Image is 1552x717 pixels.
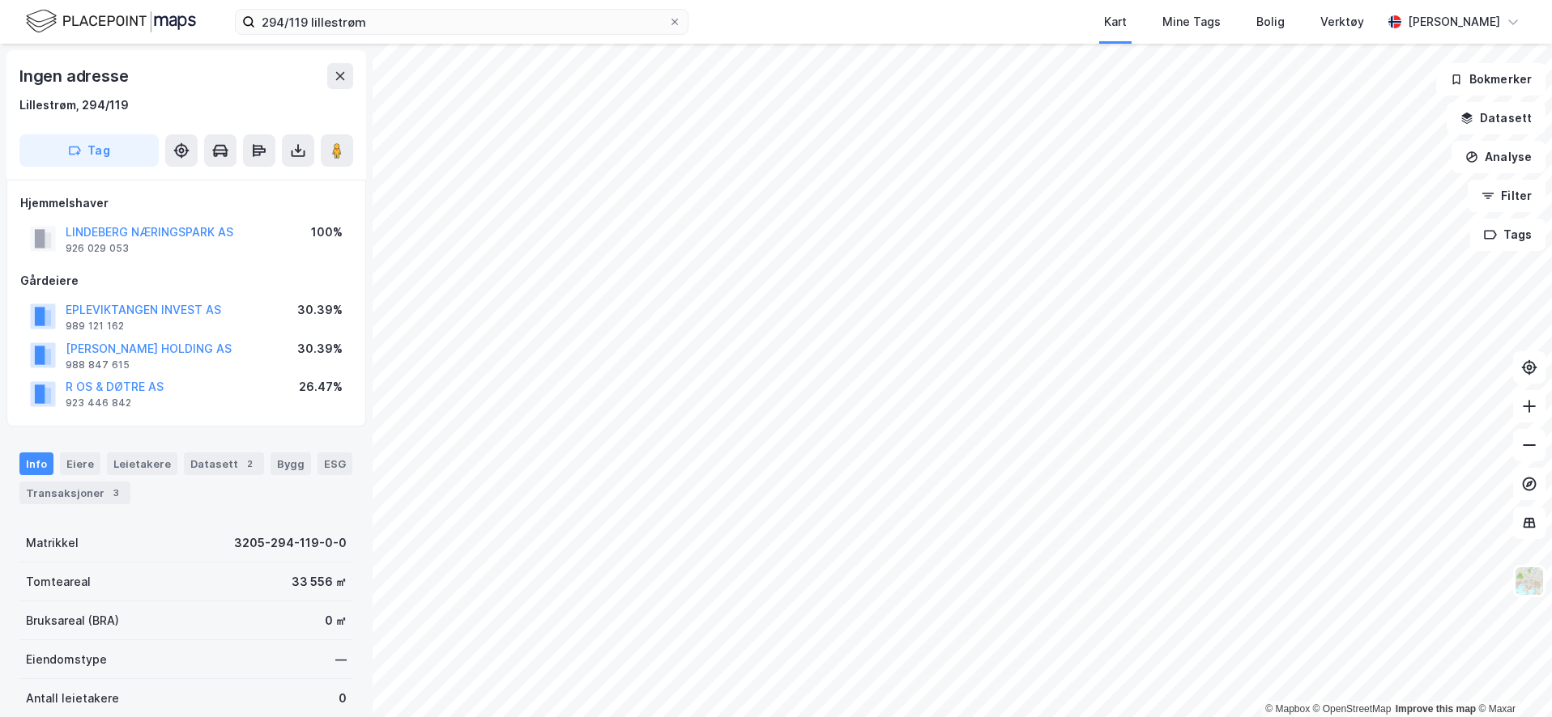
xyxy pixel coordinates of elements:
[1265,703,1310,715] a: Mapbox
[1468,180,1546,212] button: Filter
[26,572,91,592] div: Tomteareal
[335,650,347,669] div: —
[1447,102,1546,134] button: Datasett
[184,452,264,475] div: Datasett
[1396,703,1476,715] a: Improve this map
[339,689,347,708] div: 0
[26,533,79,553] div: Matrikkel
[255,10,668,34] input: Søk på adresse, matrikkel, gårdeiere, leietakere eller personer
[241,456,258,472] div: 2
[292,572,347,592] div: 33 556 ㎡
[1320,12,1364,32] div: Verktøy
[108,485,124,501] div: 3
[66,320,124,333] div: 989 121 162
[26,7,196,36] img: logo.f888ab2527a4732fd821a326f86c7f29.svg
[299,377,343,397] div: 26.47%
[107,452,177,475] div: Leietakere
[26,689,119,708] div: Antall leietakere
[19,63,131,89] div: Ingen adresse
[1162,12,1221,32] div: Mine Tags
[325,611,347,630] div: 0 ㎡
[1452,141,1546,173] button: Analyse
[20,193,352,213] div: Hjemmelshaver
[1471,639,1552,717] div: Kontrollprogram for chat
[66,242,129,255] div: 926 029 053
[26,650,107,669] div: Eiendomstype
[318,452,352,475] div: ESG
[1436,63,1546,95] button: Bokmerker
[297,339,343,358] div: 30.39%
[19,134,159,167] button: Tag
[1471,639,1552,717] iframe: Chat Widget
[66,397,131,409] div: 923 446 842
[1408,12,1500,32] div: [PERSON_NAME]
[26,611,119,630] div: Bruksareal (BRA)
[20,271,352,291] div: Gårdeiere
[271,452,311,475] div: Bygg
[1470,218,1546,251] button: Tags
[234,533,347,553] div: 3205-294-119-0-0
[1256,12,1285,32] div: Bolig
[66,358,130,371] div: 988 847 615
[19,95,129,115] div: Lillestrøm, 294/119
[1313,703,1392,715] a: OpenStreetMap
[1514,566,1545,596] img: Z
[1104,12,1127,32] div: Kart
[60,452,100,475] div: Eiere
[311,223,343,242] div: 100%
[297,300,343,320] div: 30.39%
[19,452,53,475] div: Info
[19,482,130,504] div: Transaksjoner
